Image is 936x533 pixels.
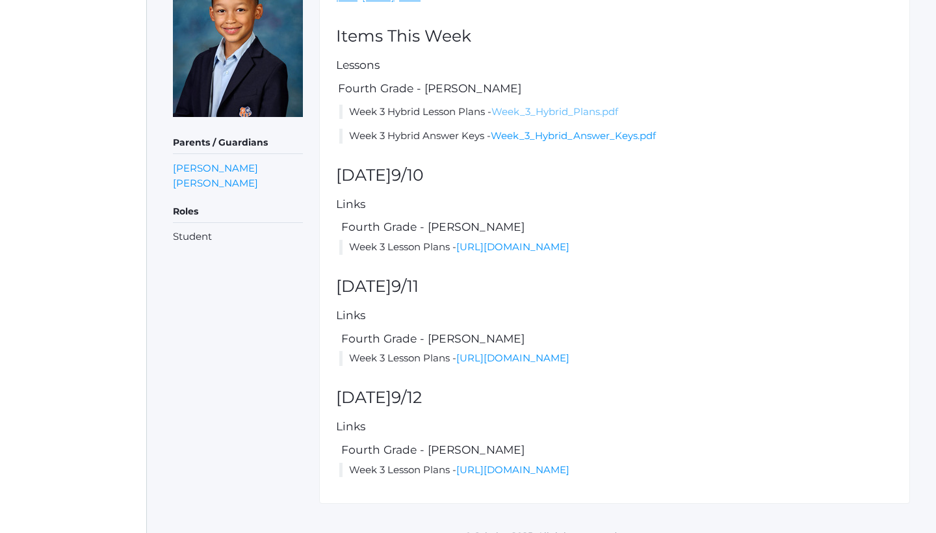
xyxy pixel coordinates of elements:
li: Week 3 Lesson Plans - [339,463,893,478]
h2: [DATE] [336,389,893,407]
h2: [DATE] [336,278,893,296]
li: Week 3 Hybrid Answer Keys - [339,129,893,144]
h2: Items This Week [336,27,893,45]
li: Week 3 Lesson Plans - [339,240,893,255]
h5: Links [336,309,893,322]
h5: Parents / Guardians [173,132,303,154]
span: 9/10 [391,165,424,185]
a: [URL][DOMAIN_NAME] [456,352,569,364]
a: [PERSON_NAME] [173,161,258,175]
h5: Links [336,198,893,211]
a: [URL][DOMAIN_NAME] [456,240,569,253]
li: Student [173,229,303,244]
h5: Fourth Grade - [PERSON_NAME] [336,83,893,95]
h2: [DATE] [336,166,893,185]
span: 9/11 [391,276,419,296]
span: 9/12 [391,387,422,407]
a: [URL][DOMAIN_NAME] [456,463,569,476]
h5: Lessons [336,59,893,71]
h5: Links [336,421,893,433]
h5: Fourth Grade - [PERSON_NAME] [339,221,893,233]
a: Week_3_Hybrid_Plans.pdf [491,105,618,118]
a: Week_3_Hybrid_Answer_Keys.pdf [491,129,656,142]
li: Week 3 Hybrid Lesson Plans - [339,105,893,120]
h5: Fourth Grade - [PERSON_NAME] [339,333,893,345]
li: Week 3 Lesson Plans - [339,351,893,366]
h5: Fourth Grade - [PERSON_NAME] [339,444,893,456]
a: [PERSON_NAME] [173,175,258,190]
h5: Roles [173,201,303,223]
